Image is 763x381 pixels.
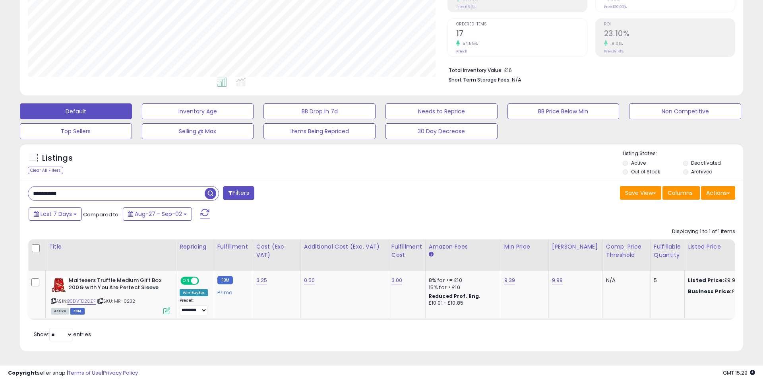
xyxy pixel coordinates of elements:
button: Top Sellers [20,123,132,139]
span: Columns [668,189,693,197]
small: Prev: 100.00% [604,4,627,9]
button: Inventory Age [142,103,254,119]
span: Last 7 Days [41,210,72,218]
div: 8% for <= £10 [429,277,495,284]
div: Win BuyBox [180,289,208,296]
a: 0.50 [304,276,315,284]
label: Archived [691,168,713,175]
button: Save View [620,186,661,200]
div: Prime [217,286,247,296]
b: Total Inventory Value: [449,67,503,74]
a: Privacy Policy [103,369,138,377]
div: Listed Price [688,243,757,251]
span: Ordered Items [456,22,587,27]
div: 15% for > £10 [429,284,495,291]
a: 3.25 [256,276,267,284]
span: Compared to: [83,211,120,218]
div: seller snap | | [8,369,138,377]
strong: Copyright [8,369,37,377]
span: ROI [604,22,735,27]
button: Filters [223,186,254,200]
li: £16 [449,65,729,74]
span: OFF [198,277,211,284]
div: Repricing [180,243,211,251]
div: Displaying 1 to 1 of 1 items [672,228,735,235]
small: 19.01% [608,41,623,47]
small: Prev: £6.94 [456,4,476,9]
div: £9.99 [688,277,754,284]
span: Show: entries [34,330,91,338]
a: 3.00 [391,276,403,284]
div: 5 [654,277,678,284]
div: £10.01 - £10.85 [429,300,495,307]
h2: 17 [456,29,587,40]
div: Clear All Filters [28,167,63,174]
button: Columns [662,186,700,200]
div: Cost (Exc. VAT) [256,243,297,259]
button: BB Price Below Min [507,103,620,119]
div: ASIN: [51,277,170,314]
a: 9.39 [504,276,515,284]
button: 30 Day Decrease [385,123,498,139]
div: Fulfillable Quantity [654,243,681,259]
a: 9.99 [552,276,563,284]
a: Terms of Use [68,369,102,377]
label: Out of Stock [631,168,660,175]
small: Amazon Fees. [429,251,434,258]
button: Non Competitive [629,103,741,119]
button: Last 7 Days [29,207,82,221]
span: ON [181,277,191,284]
span: 2025-09-10 15:29 GMT [723,369,755,377]
div: Additional Cost (Exc. VAT) [304,243,385,251]
button: Items Being Repriced [263,123,376,139]
b: Reduced Prof. Rng. [429,293,481,299]
small: Prev: 11 [456,49,467,54]
a: B0DVTD2CZF [67,298,96,305]
div: £9.98 [688,288,754,295]
img: 41VBCJoXH1L._SL40_.jpg [51,277,67,293]
small: FBM [217,276,233,284]
button: Default [20,103,132,119]
b: Business Price: [688,288,732,295]
button: BB Drop in 7d [263,103,376,119]
div: N/A [606,277,644,284]
h5: Listings [42,153,73,164]
p: Listing States: [623,150,743,157]
div: Fulfillment Cost [391,243,422,259]
label: Active [631,159,646,166]
b: Listed Price: [688,276,724,284]
label: Deactivated [691,159,721,166]
span: FBM [70,308,85,315]
div: Amazon Fees [429,243,498,251]
small: Prev: 19.41% [604,49,624,54]
b: Maltesers Truffle Medium Gift Box 200G with You Are Perfect Sleeve [69,277,165,294]
div: [PERSON_NAME] [552,243,599,251]
span: N/A [512,76,521,84]
span: Aug-27 - Sep-02 [135,210,182,218]
button: Needs to Reprice [385,103,498,119]
div: Comp. Price Threshold [606,243,647,259]
span: | SKU: MR-0232 [97,298,135,304]
button: Aug-27 - Sep-02 [123,207,192,221]
span: All listings currently available for purchase on Amazon [51,308,69,315]
div: Title [49,243,173,251]
div: Fulfillment [217,243,250,251]
small: 54.55% [460,41,478,47]
div: Min Price [504,243,545,251]
button: Selling @ Max [142,123,254,139]
h2: 23.10% [604,29,735,40]
div: Preset: [180,298,208,316]
b: Short Term Storage Fees: [449,76,511,83]
button: Actions [701,186,735,200]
